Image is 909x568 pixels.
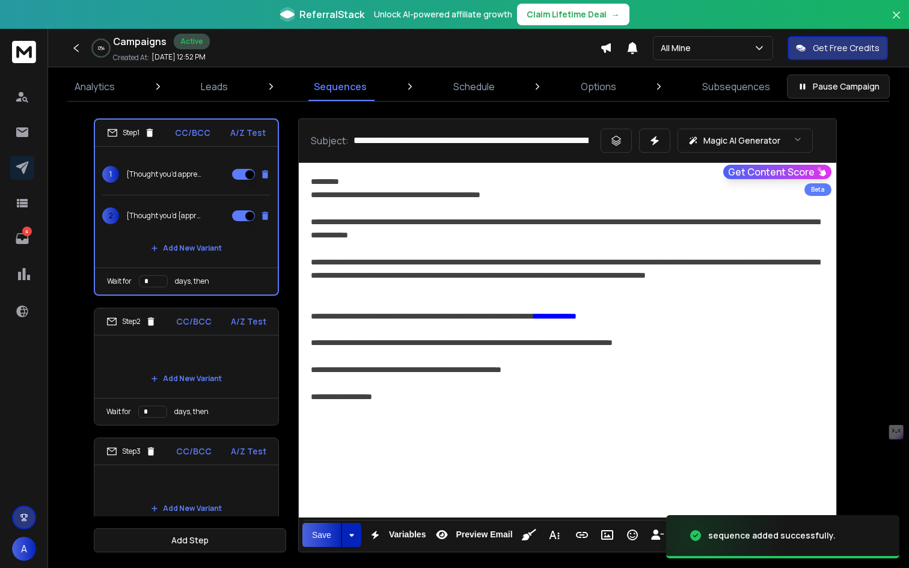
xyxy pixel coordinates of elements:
button: Insert Unsubscribe Link [646,523,669,547]
span: → [611,8,620,20]
button: Insert Image (⌘P) [596,523,619,547]
li: Step1CC/BCCA/Z Test1{Thought you’d appreciate this|Why pay more for wholesale vendor furniture?}2... [94,118,279,296]
p: 4 [22,227,32,236]
button: Add New Variant [141,367,231,391]
button: Save [302,523,341,547]
a: Schedule [446,72,502,101]
li: Step2CC/BCCA/Z Test Add New VariantWait fordays, then [94,308,279,426]
p: Options [581,79,616,94]
p: {Thought you’d {appreciate|like} this|Why pay more for wholesale vendor furniture?} [126,211,203,221]
p: {Thought you’d appreciate this|Why pay more for wholesale vendor furniture?} [126,169,203,179]
p: Leads [201,79,228,94]
p: A/Z Test [231,445,266,457]
p: A/Z Test [231,316,266,328]
button: Emoticons [621,523,644,547]
div: Step 2 [106,316,156,327]
p: days, then [174,407,209,417]
span: ReferralStack [299,7,364,22]
p: 0 % [98,44,105,52]
button: Add New Variant [141,236,231,260]
div: Step 1 [107,127,155,138]
button: Close banner [889,7,904,36]
button: Add Step [94,528,286,552]
span: 2 [102,207,119,224]
a: Sequences [307,72,374,101]
button: Insert Link (⌘K) [571,523,593,547]
p: CC/BCC [176,445,212,457]
a: Analytics [67,72,122,101]
p: CC/BCC [175,127,210,139]
button: More Text [543,523,566,547]
span: Variables [387,530,429,540]
button: A [12,537,36,561]
a: Leads [194,72,235,101]
p: Analytics [75,79,115,94]
p: A/Z Test [230,127,266,139]
button: Claim Lifetime Deal→ [517,4,629,25]
div: Active [174,34,210,49]
p: Schedule [453,79,495,94]
a: Subsequences [695,72,777,101]
p: CC/BCC [176,316,212,328]
h1: Campaigns [113,34,167,49]
div: Step 3 [106,446,156,457]
button: Clean HTML [518,523,540,547]
p: Magic AI Generator [703,135,780,147]
a: Options [574,72,623,101]
span: 1 [102,166,119,183]
p: Wait for [107,276,132,286]
p: Subject: [311,133,349,148]
p: days, then [175,276,209,286]
button: Add New Variant [141,496,231,521]
div: Beta [804,183,831,196]
button: Variables [364,523,429,547]
a: 4 [10,227,34,251]
div: sequence added successfully. [708,530,836,542]
p: All Mine [661,42,696,54]
p: Created At: [113,53,149,63]
button: Pause Campaign [787,75,890,99]
li: Step3CC/BCCA/Z Test Add New VariantWait fordays, then [94,438,279,555]
span: Preview Email [453,530,515,540]
button: Magic AI Generator [678,129,813,153]
p: Subsequences [702,79,770,94]
p: Sequences [314,79,367,94]
button: Get Content Score [723,165,831,179]
button: Get Free Credits [788,36,888,60]
p: Wait for [106,407,131,417]
p: Get Free Credits [813,42,880,54]
p: [DATE] 12:52 PM [151,52,206,62]
button: Preview Email [430,523,515,547]
p: Unlock AI-powered affiliate growth [374,8,512,20]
